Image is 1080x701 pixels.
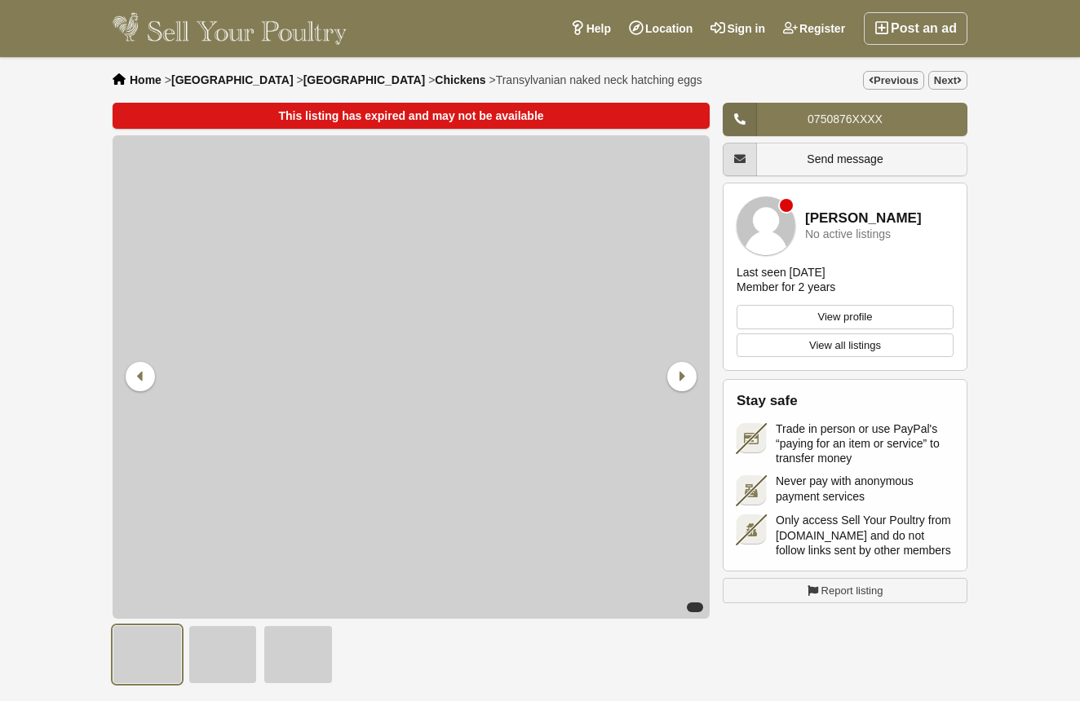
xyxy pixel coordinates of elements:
[113,103,710,129] div: This listing has expired and may not be available
[561,12,620,45] a: Help
[737,333,954,358] a: View all listings
[776,474,954,503] span: Never pay with anonymous payment services
[263,625,333,684] img: Transylvanian naked neck hatching eggs - 3
[737,196,795,255] img: Ehsan Ellahi
[737,265,825,280] div: Last seen [DATE]
[774,12,854,45] a: Register
[723,103,967,136] a: 0750876XXXX
[776,421,954,466] span: Trade in person or use PayPal's “paying for an item or service” to transfer money
[723,143,967,176] a: Send message
[821,583,883,599] span: Report listing
[805,228,891,240] div: No active listings
[428,73,485,86] li: >
[737,305,954,329] a: View profile
[171,73,294,86] a: [GEOGRAPHIC_DATA]
[864,12,967,45] a: Post an ad
[165,73,294,86] li: >
[928,71,967,90] a: Next
[188,625,258,684] img: Transylvanian naked neck hatching eggs - 2
[723,578,967,604] a: Report listing
[620,12,702,45] a: Location
[113,12,347,45] img: Sell Your Poultry
[807,152,883,165] span: Send message
[808,112,883,126] span: 0750876XXXX
[737,280,835,294] div: Member for 2 years
[805,211,922,227] a: [PERSON_NAME]
[737,393,954,409] h2: Stay safe
[780,199,793,212] div: Member is offline
[130,73,162,86] a: Home
[113,625,182,684] img: Transylvanian naked neck hatching eggs - 1
[296,73,425,86] li: >
[435,73,485,86] a: Chickens
[303,73,426,86] a: [GEOGRAPHIC_DATA]
[863,71,924,90] a: Previous
[113,135,710,619] img: Transylvanian naked neck hatching eggs - 1/3
[496,73,702,86] span: Transylvanian naked neck hatching eggs
[489,73,702,86] li: >
[702,12,774,45] a: Sign in
[776,513,954,558] span: Only access Sell Your Poultry from [DOMAIN_NAME] and do not follow links sent by other members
